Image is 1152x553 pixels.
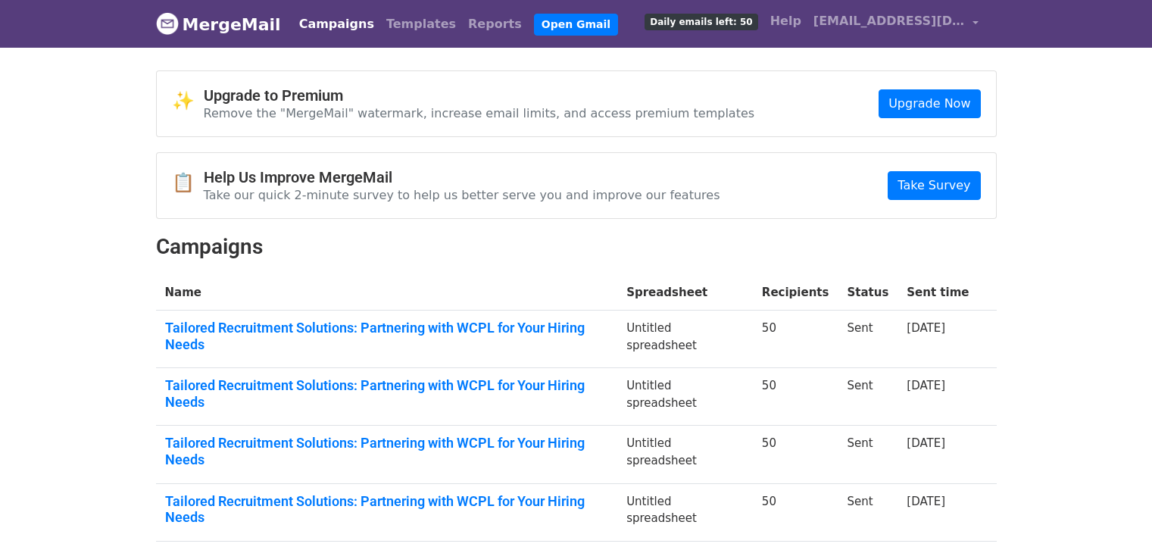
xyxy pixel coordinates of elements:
[753,275,838,311] th: Recipients
[165,377,609,410] a: Tailored Recruitment Solutions: Partnering with WCPL for Your Hiring Needs
[838,275,898,311] th: Status
[617,483,753,541] td: Untitled spreadsheet
[380,9,462,39] a: Templates
[204,187,720,203] p: Take our quick 2-minute survey to help us better serve you and improve our features
[753,368,838,426] td: 50
[534,14,618,36] a: Open Gmail
[617,311,753,368] td: Untitled spreadsheet
[879,89,980,118] a: Upgrade Now
[156,8,281,40] a: MergeMail
[156,234,997,260] h2: Campaigns
[156,275,618,311] th: Name
[907,321,945,335] a: [DATE]
[888,171,980,200] a: Take Survey
[172,90,204,112] span: ✨
[907,436,945,450] a: [DATE]
[617,426,753,483] td: Untitled spreadsheet
[838,426,898,483] td: Sent
[165,435,609,467] a: Tailored Recruitment Solutions: Partnering with WCPL for Your Hiring Needs
[462,9,528,39] a: Reports
[165,493,609,526] a: Tailored Recruitment Solutions: Partnering with WCPL for Your Hiring Needs
[753,483,838,541] td: 50
[838,368,898,426] td: Sent
[156,12,179,35] img: MergeMail logo
[165,320,609,352] a: Tailored Recruitment Solutions: Partnering with WCPL for Your Hiring Needs
[617,275,753,311] th: Spreadsheet
[753,311,838,368] td: 50
[617,368,753,426] td: Untitled spreadsheet
[638,6,763,36] a: Daily emails left: 50
[838,311,898,368] td: Sent
[838,483,898,541] td: Sent
[907,379,945,392] a: [DATE]
[753,426,838,483] td: 50
[645,14,757,30] span: Daily emails left: 50
[813,12,965,30] span: [EMAIL_ADDRESS][DOMAIN_NAME]
[293,9,380,39] a: Campaigns
[898,275,978,311] th: Sent time
[907,495,945,508] a: [DATE]
[204,86,755,105] h4: Upgrade to Premium
[204,105,755,121] p: Remove the "MergeMail" watermark, increase email limits, and access premium templates
[764,6,807,36] a: Help
[204,168,720,186] h4: Help Us Improve MergeMail
[172,172,204,194] span: 📋
[807,6,985,42] a: [EMAIL_ADDRESS][DOMAIN_NAME]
